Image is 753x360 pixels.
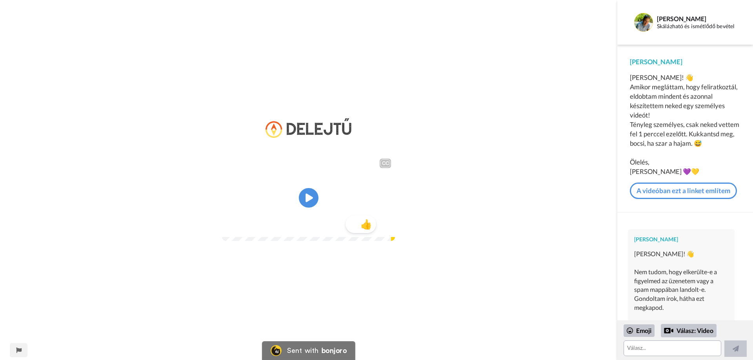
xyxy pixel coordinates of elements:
[630,73,740,176] div: [PERSON_NAME]! 👋 Amikor megláttam, hogy feliratkoztál, eldobtam mindent és azonnal készítettem ne...
[247,221,261,231] span: 0:38
[661,324,717,337] div: Válasz: Video
[287,347,318,354] div: Sent with
[356,218,376,230] span: 👍
[243,221,246,231] span: /
[664,326,673,335] div: Reply by Video
[346,219,356,230] span: 1
[271,345,282,356] img: Bonjoro Logo
[634,13,653,32] img: Profile Image
[346,215,376,233] button: 1👍
[380,222,388,230] img: Full screen
[657,23,740,30] div: Skálázható és ismétlődő bevétel
[630,57,740,67] div: [PERSON_NAME]
[634,235,728,243] div: [PERSON_NAME]
[624,324,655,337] div: Emoji
[657,15,740,22] div: [PERSON_NAME]
[380,159,390,167] div: CC
[228,221,242,231] span: 0:00
[262,341,355,360] a: Bonjoro LogoSent withbonjoro
[266,118,352,139] img: b009e499-515a-4d1a-9b94-7a4dbc8a00c3
[322,347,347,354] div: bonjoro
[630,183,737,199] a: A videóban ezt a linket említem
[634,250,728,339] div: [PERSON_NAME]! 👋 Nem tudom, hogy elkerülte-e a figyelmed az üzenetem vagy a spam mappában landolt...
